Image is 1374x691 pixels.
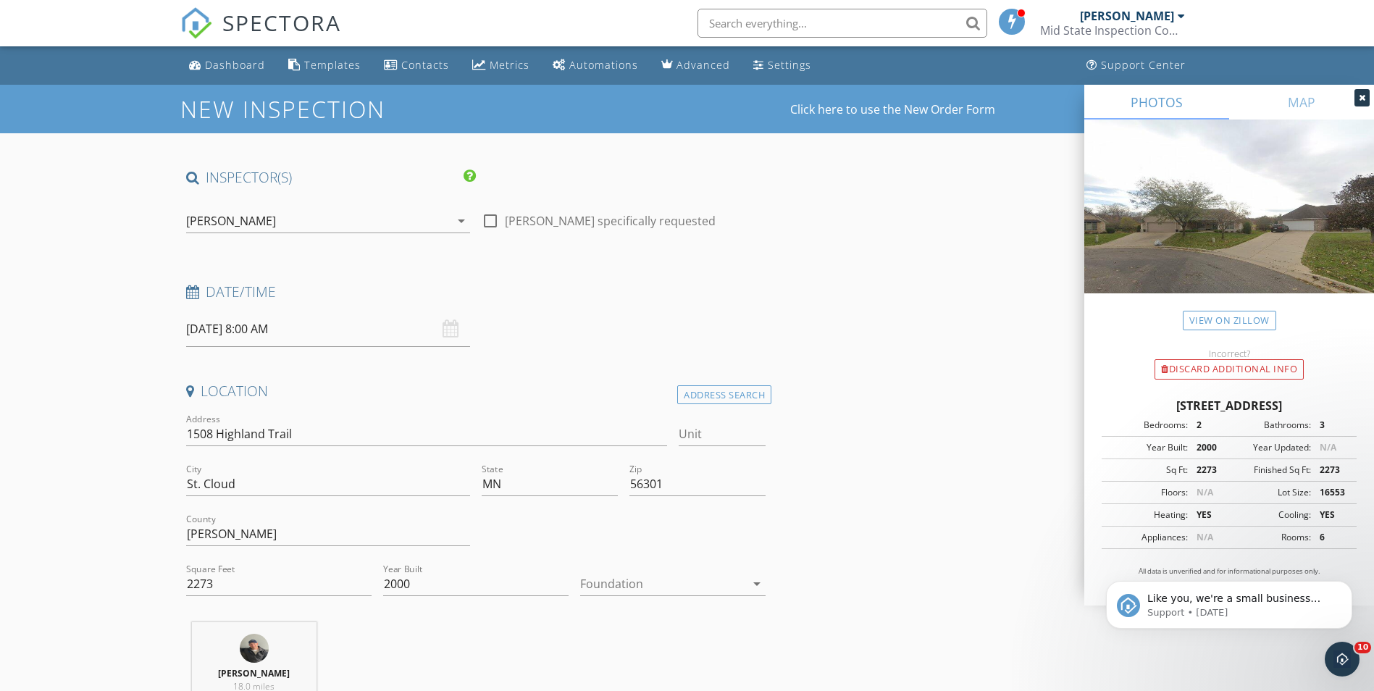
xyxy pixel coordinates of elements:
[1084,120,1374,328] img: streetview
[698,9,987,38] input: Search everything...
[240,634,269,663] img: img6152.jpg
[186,214,276,227] div: [PERSON_NAME]
[1229,85,1374,120] a: MAP
[1084,348,1374,359] div: Incorrect?
[186,311,470,347] input: Select date
[505,214,716,228] label: [PERSON_NAME] specifically requested
[1229,419,1311,432] div: Bathrooms:
[186,168,476,187] h4: INSPECTOR(S)
[1084,550,1374,652] iframe: Intercom notifications message
[186,282,766,301] h4: Date/Time
[1188,441,1229,454] div: 2000
[1229,531,1311,544] div: Rooms:
[1102,397,1357,414] div: [STREET_ADDRESS]
[490,58,529,72] div: Metrics
[790,104,995,115] a: Click here to use the New Order Form
[1040,23,1185,38] div: Mid State Inspection Company LLC
[63,56,250,69] p: Message from Support, sent 2d ago
[1311,508,1352,522] div: YES
[186,382,766,401] h4: Location
[183,52,271,79] a: Dashboard
[466,52,535,79] a: Metrics
[1311,486,1352,499] div: 16553
[1197,531,1213,543] span: N/A
[1197,486,1213,498] span: N/A
[222,7,341,38] span: SPECTORA
[677,385,771,405] div: Address Search
[676,58,730,72] div: Advanced
[1311,419,1352,432] div: 3
[1311,464,1352,477] div: 2273
[180,20,341,50] a: SPECTORA
[747,52,817,79] a: Settings
[282,52,366,79] a: Templates
[748,575,766,592] i: arrow_drop_down
[768,58,811,72] div: Settings
[1106,441,1188,454] div: Year Built:
[1188,419,1229,432] div: 2
[547,52,644,79] a: Automations (Basic)
[1354,642,1371,653] span: 10
[205,58,265,72] div: Dashboard
[1311,531,1352,544] div: 6
[1183,311,1276,330] a: View on Zillow
[569,58,638,72] div: Automations
[1155,359,1304,380] div: Discard Additional info
[1084,85,1229,120] a: PHOTOS
[180,7,212,39] img: The Best Home Inspection Software - Spectora
[1106,486,1188,499] div: Floors:
[1188,464,1229,477] div: 2273
[1188,508,1229,522] div: YES
[1229,486,1311,499] div: Lot Size:
[1101,58,1186,72] div: Support Center
[180,96,501,122] h1: New Inspection
[1325,642,1360,677] iframe: Intercom live chat
[1320,441,1336,453] span: N/A
[1106,419,1188,432] div: Bedrooms:
[1106,531,1188,544] div: Appliances:
[1106,464,1188,477] div: Sq Ft:
[1229,441,1311,454] div: Year Updated:
[401,58,449,72] div: Contacts
[453,212,470,230] i: arrow_drop_down
[1106,508,1188,522] div: Heating:
[63,42,248,125] span: Like you, we're a small business that relies on reviews to grow. If you have a few minutes, we'd ...
[304,58,361,72] div: Templates
[1080,9,1174,23] div: [PERSON_NAME]
[1229,508,1311,522] div: Cooling:
[655,52,736,79] a: Advanced
[218,667,290,679] strong: [PERSON_NAME]
[1229,464,1311,477] div: Finished Sq Ft:
[1081,52,1191,79] a: Support Center
[378,52,455,79] a: Contacts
